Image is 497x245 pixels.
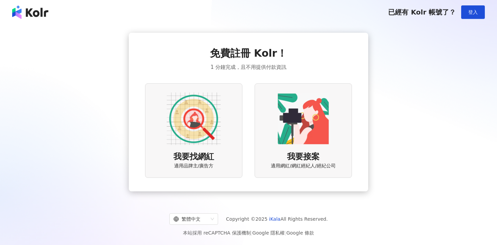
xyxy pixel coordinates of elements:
[251,230,253,236] span: |
[276,92,330,146] img: KOL identity option
[211,63,286,71] span: 1 分鐘完成，且不用提供付款資訊
[285,230,286,236] span: |
[388,8,456,16] span: 已經有 Kolr 帳號了？
[286,230,314,236] a: Google 條款
[174,163,214,169] span: 適用品牌主/廣告方
[226,215,328,223] span: Copyright © 2025 All Rights Reserved.
[173,214,208,224] div: 繁體中文
[183,229,314,237] span: 本站採用 reCAPTCHA 保護機制
[252,230,285,236] a: Google 隱私權
[271,163,335,169] span: 適用網紅/網紅經紀人/經紀公司
[173,151,214,163] span: 我要找網紅
[468,9,478,15] span: 登入
[269,216,281,222] a: iKala
[287,151,319,163] span: 我要接案
[167,92,221,146] img: AD identity option
[210,46,287,60] span: 免費註冊 Kolr！
[461,5,485,19] button: 登入
[12,5,48,19] img: logo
